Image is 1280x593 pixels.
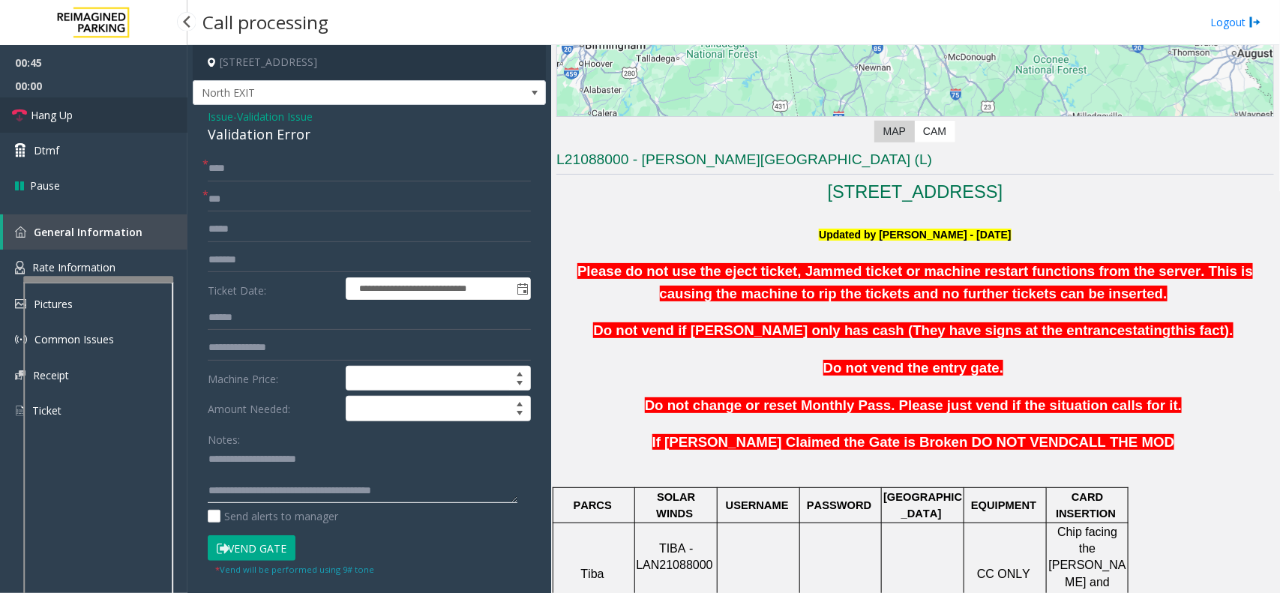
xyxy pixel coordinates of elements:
[636,542,712,571] span: TIBA - LAN21088000
[204,277,342,300] label: Ticket Date:
[656,491,695,520] span: SOLAR WINDS
[31,107,73,123] span: Hang Up
[971,499,1036,511] span: EQUIPMENT
[574,499,612,511] span: PARCS
[15,370,25,380] img: 'icon'
[807,499,871,511] span: PASSWORD
[726,499,789,511] span: USERNAME
[15,299,26,309] img: 'icon'
[34,142,59,158] span: Dtmf
[15,334,27,346] img: 'icon'
[204,366,342,391] label: Machine Price:
[195,4,336,40] h3: Call processing
[237,109,313,124] span: Validation Issue
[509,397,530,409] span: Increase value
[593,322,1125,338] span: Do not vend if [PERSON_NAME] only has cash (They have signs at the entrance
[15,404,25,418] img: 'icon'
[977,568,1030,580] span: CC ONLY
[208,109,233,124] span: Issue
[30,178,60,193] span: Pause
[509,409,530,421] span: Decrease value
[3,214,187,250] a: General Information
[1056,491,1116,520] span: CARD INSERTION
[193,45,546,80] h4: [STREET_ADDRESS]
[652,434,1069,450] span: If [PERSON_NAME] Claimed the Gate is Broken DO NOT VEND
[208,427,240,448] label: Notes:
[819,229,1011,241] font: Updated by [PERSON_NAME] - [DATE]
[208,535,295,561] button: Vend Gate
[645,397,1182,413] span: Do not change or reset Monthly Pass. Please just vend if the situation calls for it.
[204,396,342,421] label: Amount Needed:
[1069,434,1174,450] span: CALL THE MOD
[1126,322,1171,338] span: stating
[15,261,25,274] img: 'icon'
[509,379,530,391] span: Decrease value
[34,225,142,239] span: General Information
[193,81,475,105] span: North EXIT
[823,360,1003,376] span: Do not vend the entry gate.
[883,491,962,520] span: [GEOGRAPHIC_DATA]
[208,124,531,145] div: Validation Error
[556,150,1274,175] h3: L21088000 - [PERSON_NAME][GEOGRAPHIC_DATA] (L)
[15,226,26,238] img: 'icon'
[1225,322,1233,338] span: ).
[208,508,338,524] label: Send alerts to manager
[577,263,1253,301] b: Please do not use the eject ticket, Jammed ticket or machine restart functions from the server. T...
[514,278,530,299] span: Toggle popup
[874,121,915,142] label: Map
[1171,322,1225,338] span: this fact
[233,109,313,124] span: -
[509,367,530,379] span: Increase value
[32,260,115,274] span: Rate Information
[215,564,374,575] small: Vend will be performed using 9# tone
[914,121,955,142] label: CAM
[828,182,1003,202] a: [STREET_ADDRESS]
[581,568,604,580] span: Tiba
[1210,14,1261,30] a: Logout
[1249,14,1261,30] img: logout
